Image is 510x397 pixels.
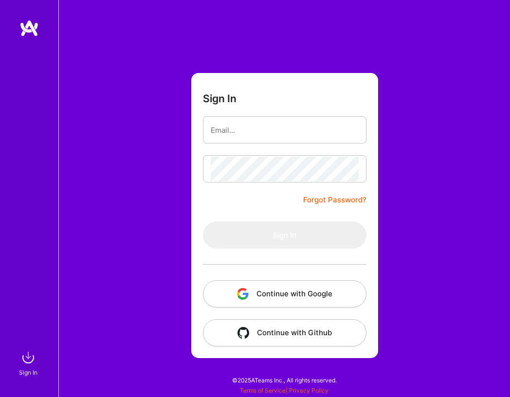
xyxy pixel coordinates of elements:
[18,348,38,367] img: sign in
[58,368,510,392] div: © 2025 ATeams Inc., All rights reserved.
[303,194,366,206] a: Forgot Password?
[203,319,366,346] button: Continue with Github
[237,288,249,300] img: icon
[20,348,38,378] a: sign inSign In
[203,92,237,105] h3: Sign In
[19,19,39,37] img: logo
[203,280,366,307] button: Continue with Google
[240,387,328,394] span: |
[19,367,37,378] div: Sign In
[203,221,366,249] button: Sign In
[211,118,359,143] input: Email...
[289,387,328,394] a: Privacy Policy
[237,327,249,339] img: icon
[240,387,286,394] a: Terms of Service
